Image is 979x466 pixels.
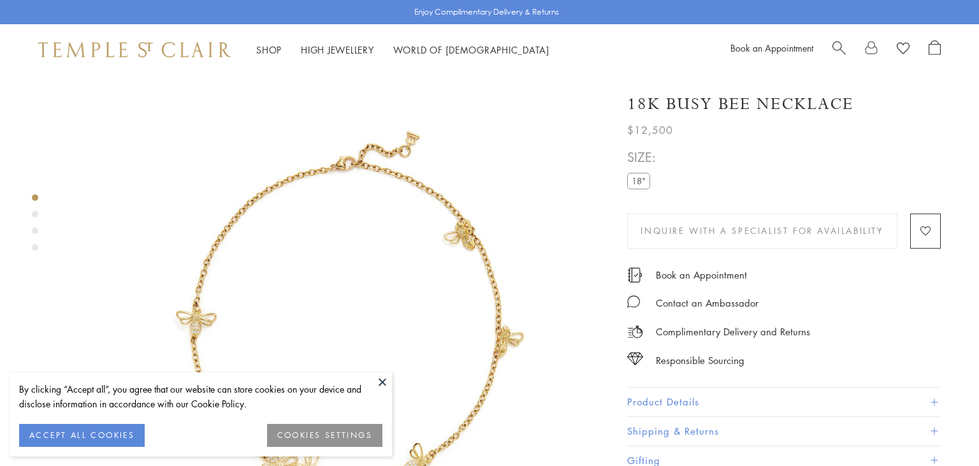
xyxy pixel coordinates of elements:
[267,424,382,447] button: COOKIES SETTINGS
[656,268,747,282] a: Book an Appointment
[656,353,744,368] div: Responsible Sourcing
[393,43,549,56] a: World of [DEMOGRAPHIC_DATA]World of [DEMOGRAPHIC_DATA]
[256,42,549,58] nav: Main navigation
[256,43,282,56] a: ShopShop
[627,173,650,189] label: 18"
[627,388,941,416] button: Product Details
[627,417,941,446] button: Shipping & Returns
[627,353,643,365] img: icon_sourcing.svg
[627,122,673,138] span: $12,500
[38,42,231,57] img: Temple St. Clair
[301,43,374,56] a: High JewelleryHigh Jewellery
[32,191,38,261] div: Product gallery navigation
[832,40,846,59] a: Search
[627,295,640,308] img: MessageIcon-01_2.svg
[627,147,656,168] span: SIZE:
[414,6,559,18] p: Enjoy Complimentary Delivery & Returns
[627,268,642,282] img: icon_appointment.svg
[641,224,883,238] span: Inquire With A Specialist for Availability
[656,324,810,340] p: Complimentary Delivery and Returns
[897,40,910,59] a: View Wishlist
[19,382,382,411] div: By clicking “Accept all”, you agree that our website can store cookies on your device and disclos...
[627,214,897,249] button: Inquire With A Specialist for Availability
[929,40,941,59] a: Open Shopping Bag
[730,41,813,54] a: Book an Appointment
[627,93,853,115] h1: 18K Busy Bee Necklace
[656,295,758,311] div: Contact an Ambassador
[19,424,145,447] button: ACCEPT ALL COOKIES
[627,324,643,340] img: icon_delivery.svg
